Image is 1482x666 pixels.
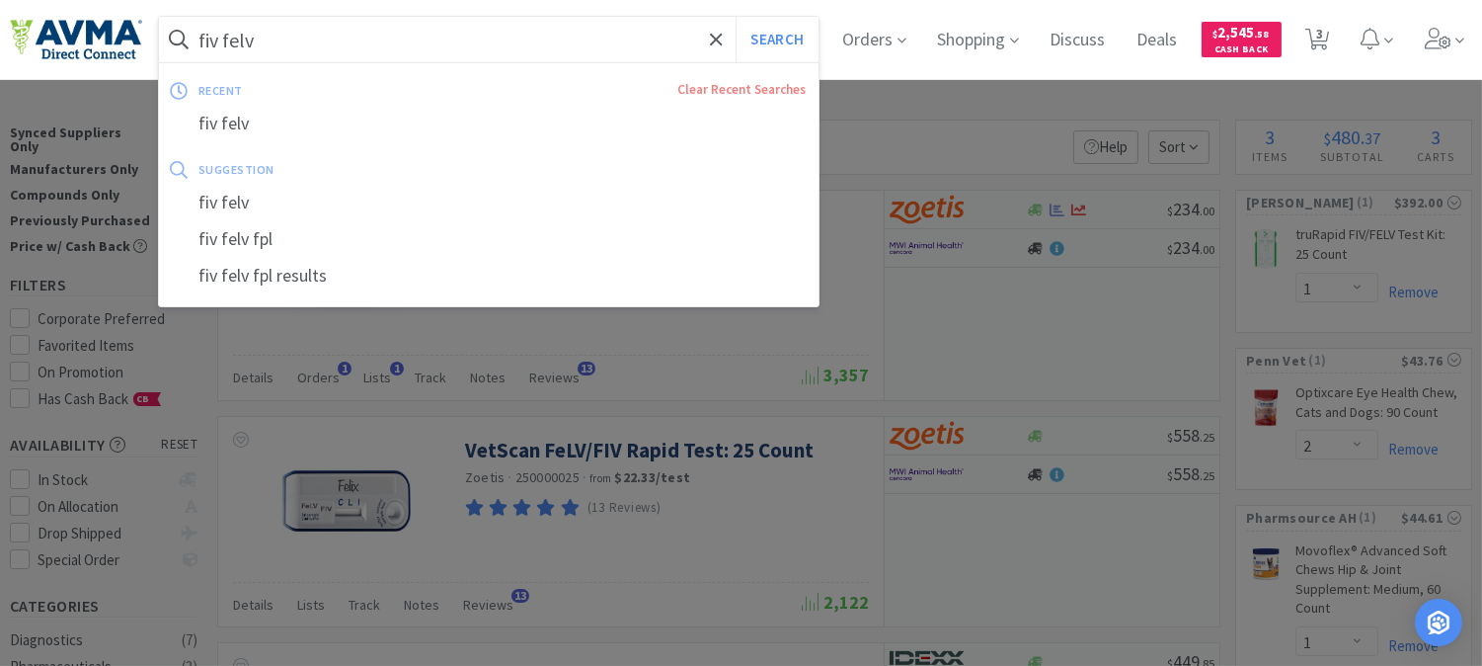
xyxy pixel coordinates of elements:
span: . 58 [1255,28,1270,41]
img: e4e33dab9f054f5782a47901c742baa9_102.png [10,19,142,60]
div: Open Intercom Messenger [1415,599,1462,646]
span: Cash Back [1213,44,1270,57]
a: Discuss [1043,32,1114,49]
span: $ [1213,28,1218,41]
div: fiv felv fpl results [159,258,819,294]
button: Search [736,17,818,62]
div: fiv felv fpl [159,221,819,258]
div: suggestion [198,154,540,185]
input: Search by item, sku, manufacturer, ingredient, size... [159,17,819,62]
a: Clear Recent Searches [678,81,807,98]
div: fiv felv [159,185,819,221]
div: recent [198,75,460,106]
a: $2,545.58Cash Back [1202,13,1282,66]
div: fiv felv [159,106,819,142]
a: 3 [1297,34,1338,51]
a: Deals [1130,32,1186,49]
span: 2,545 [1213,23,1270,42]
